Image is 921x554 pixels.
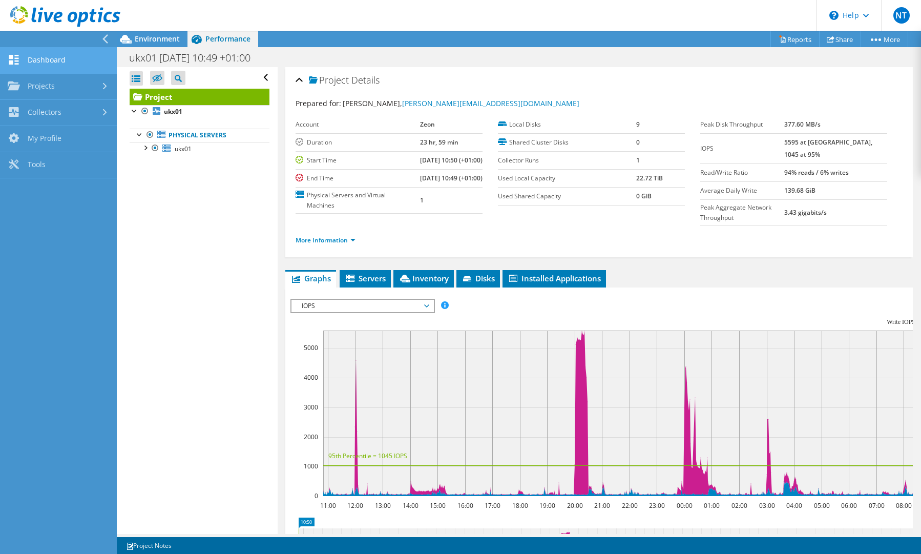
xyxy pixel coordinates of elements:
[786,501,802,510] text: 04:00
[402,98,579,108] a: [PERSON_NAME][EMAIL_ADDRESS][DOMAIN_NAME]
[700,119,784,130] label: Peak Disk Throughput
[347,501,363,510] text: 12:00
[636,138,640,147] b: 0
[770,31,820,47] a: Reports
[462,273,495,283] span: Disks
[649,501,665,510] text: 23:00
[508,273,601,283] span: Installed Applications
[164,107,182,116] b: ukx01
[304,403,318,412] text: 3000
[403,501,418,510] text: 14:00
[309,75,349,86] span: Project
[539,501,555,510] text: 19:00
[887,318,915,325] text: Write IOPS
[700,143,784,154] label: IOPS
[296,236,355,244] a: More Information
[304,462,318,470] text: 1000
[304,433,318,441] text: 2000
[700,168,784,178] label: Read/Write Ratio
[498,191,636,201] label: Used Shared Capacity
[315,491,318,500] text: 0
[296,173,420,183] label: End Time
[700,202,784,223] label: Peak Aggregate Network Throughput
[498,155,636,166] label: Collector Runs
[375,501,391,510] text: 13:00
[296,137,420,148] label: Duration
[304,373,318,382] text: 4000
[636,192,652,200] b: 0 GiB
[130,129,269,142] a: Physical Servers
[457,501,473,510] text: 16:00
[399,273,449,283] span: Inventory
[119,539,179,552] a: Project Notes
[498,137,636,148] label: Shared Cluster Disks
[175,145,192,153] span: ukx01
[420,196,424,204] b: 1
[704,501,720,510] text: 01:00
[759,501,775,510] text: 03:00
[784,186,815,195] b: 139.68 GiB
[829,11,839,20] svg: \n
[700,186,784,196] label: Average Daily Write
[622,501,638,510] text: 22:00
[819,31,861,47] a: Share
[512,501,528,510] text: 18:00
[814,501,830,510] text: 05:00
[594,501,610,510] text: 21:00
[345,273,386,283] span: Servers
[130,89,269,105] a: Project
[420,138,458,147] b: 23 hr, 59 min
[296,98,341,108] label: Prepared for:
[841,501,857,510] text: 06:00
[296,119,420,130] label: Account
[296,190,420,211] label: Physical Servers and Virtual Machines
[498,119,636,130] label: Local Disks
[485,501,500,510] text: 17:00
[784,168,849,177] b: 94% reads / 6% writes
[430,501,446,510] text: 15:00
[636,156,640,165] b: 1
[130,105,269,118] a: ukx01
[636,174,663,182] b: 22.72 TiB
[677,501,693,510] text: 00:00
[893,7,910,24] span: NT
[784,138,872,159] b: 5595 at [GEOGRAPHIC_DATA], 1045 at 95%
[290,273,331,283] span: Graphs
[567,501,583,510] text: 20:00
[420,120,435,129] b: Zeon
[420,156,483,165] b: [DATE] 10:50 (+01:00)
[328,452,407,460] text: 95th Percentile = 1045 IOPS
[205,34,250,44] span: Performance
[784,208,827,217] b: 3.43 gigabits/s
[861,31,908,47] a: More
[320,501,336,510] text: 11:00
[896,501,912,510] text: 08:00
[124,52,266,64] h1: ukx01 [DATE] 10:49 +01:00
[351,74,380,86] span: Details
[304,343,318,352] text: 5000
[869,501,885,510] text: 07:00
[636,120,640,129] b: 9
[420,174,483,182] b: [DATE] 10:49 (+01:00)
[135,34,180,44] span: Environment
[343,98,579,108] span: [PERSON_NAME],
[296,155,420,166] label: Start Time
[498,173,636,183] label: Used Local Capacity
[784,120,821,129] b: 377.60 MB/s
[297,300,428,312] span: IOPS
[731,501,747,510] text: 02:00
[130,142,269,155] a: ukx01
